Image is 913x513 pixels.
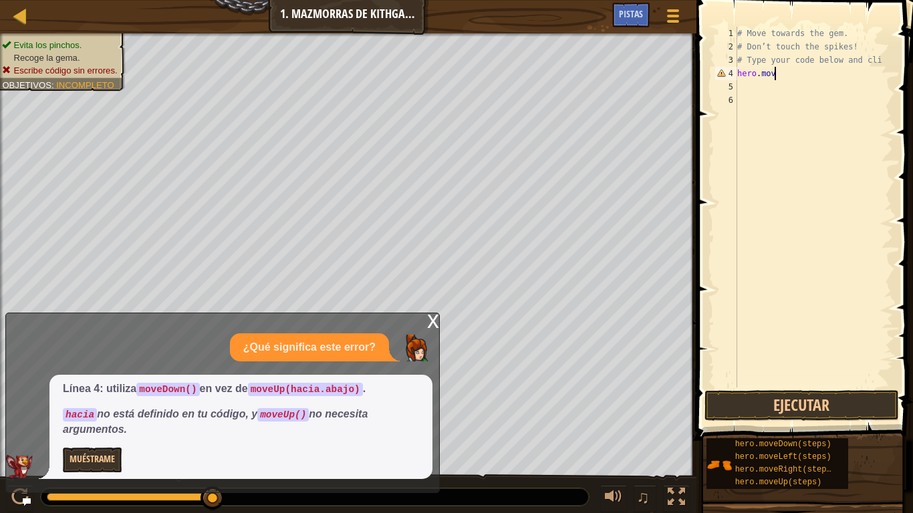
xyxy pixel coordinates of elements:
[402,335,429,361] img: Player
[248,383,363,396] code: moveUp(hacia.abajo)
[706,452,732,478] img: portrait.png
[427,313,439,327] div: x
[14,40,82,49] span: Evita los pinchos.
[2,51,117,64] li: Recoge la gema.
[257,408,309,421] code: moveUp()
[63,381,419,397] p: Línea 4: utiliza en vez de .
[735,465,836,474] span: hero.moveRight(steps)
[600,485,627,512] button: Ajustar el volúmen
[2,80,51,90] span: Objetivos
[6,455,33,479] img: AI
[715,67,737,80] div: 4
[715,53,737,67] div: 3
[715,40,737,53] div: 2
[619,7,643,20] span: Pistas
[2,39,117,52] li: Evita los pinchos.
[735,478,822,487] span: hero.moveUp(steps)
[735,440,831,449] span: hero.moveDown(steps)
[636,487,650,507] span: ♫
[14,53,80,62] span: Recoge la gema.
[136,383,199,396] code: moveDown()
[14,65,118,75] span: Escribe código sin errores.
[51,80,56,90] span: :
[715,80,737,94] div: 5
[2,64,117,77] li: Escribe código sin errores.
[63,408,368,435] em: no está definido en tu código, y no necesita argumentos.
[243,340,376,355] p: ¿Qué significa este error?
[735,452,831,462] span: hero.moveLeft(steps)
[715,27,737,40] div: 1
[704,390,899,421] button: Ejecutar
[56,80,114,90] span: Incompleto
[63,408,97,421] code: hacia
[634,485,656,512] button: ♫
[656,3,690,34] button: Mostrar menú de juego
[715,94,737,107] div: 6
[63,448,122,472] button: Muéstrame
[663,485,690,512] button: Cambia a pantalla completa.
[7,485,33,512] button: Ctrl + P: Play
